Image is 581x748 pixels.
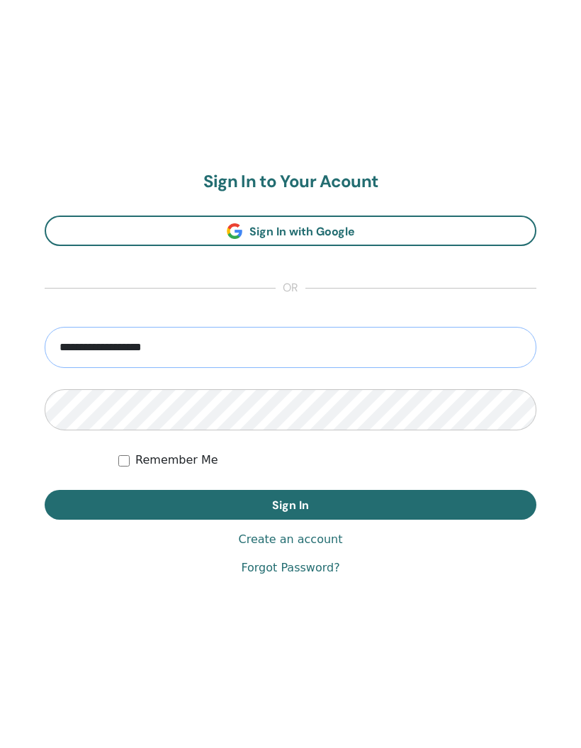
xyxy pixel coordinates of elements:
div: Keep me authenticated indefinitely or until I manually logout [118,452,536,469]
a: Sign In with Google [45,216,536,246]
label: Remember Me [135,452,218,469]
a: Forgot Password? [241,559,339,576]
a: Create an account [238,531,342,548]
h2: Sign In to Your Acount [45,172,536,192]
span: Sign In with Google [249,224,355,239]
span: or [276,280,305,297]
button: Sign In [45,490,536,520]
span: Sign In [272,498,309,513]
